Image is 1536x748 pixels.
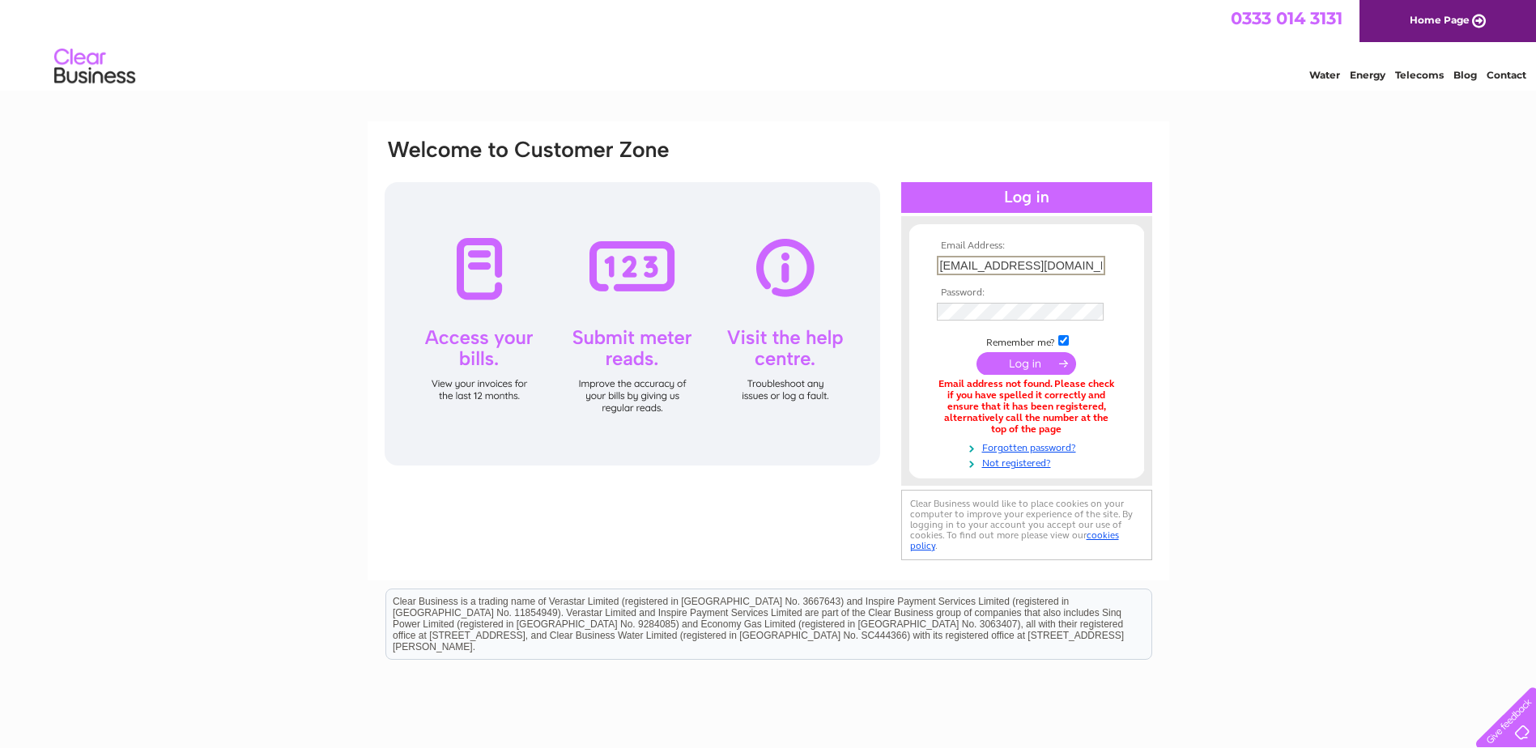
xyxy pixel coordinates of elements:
[901,490,1152,560] div: Clear Business would like to place cookies on your computer to improve your experience of the sit...
[1231,8,1342,28] a: 0333 014 3131
[910,529,1119,551] a: cookies policy
[937,379,1117,435] div: Email address not found. Please check if you have spelled it correctly and ensure that it has bee...
[386,9,1151,79] div: Clear Business is a trading name of Verastar Limited (registered in [GEOGRAPHIC_DATA] No. 3667643...
[933,287,1121,299] th: Password:
[976,352,1076,375] input: Submit
[1453,69,1477,81] a: Blog
[1350,69,1385,81] a: Energy
[933,333,1121,349] td: Remember me?
[1309,69,1340,81] a: Water
[1487,69,1526,81] a: Contact
[933,240,1121,252] th: Email Address:
[53,42,136,91] img: logo.png
[1395,69,1444,81] a: Telecoms
[937,454,1121,470] a: Not registered?
[937,439,1121,454] a: Forgotten password?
